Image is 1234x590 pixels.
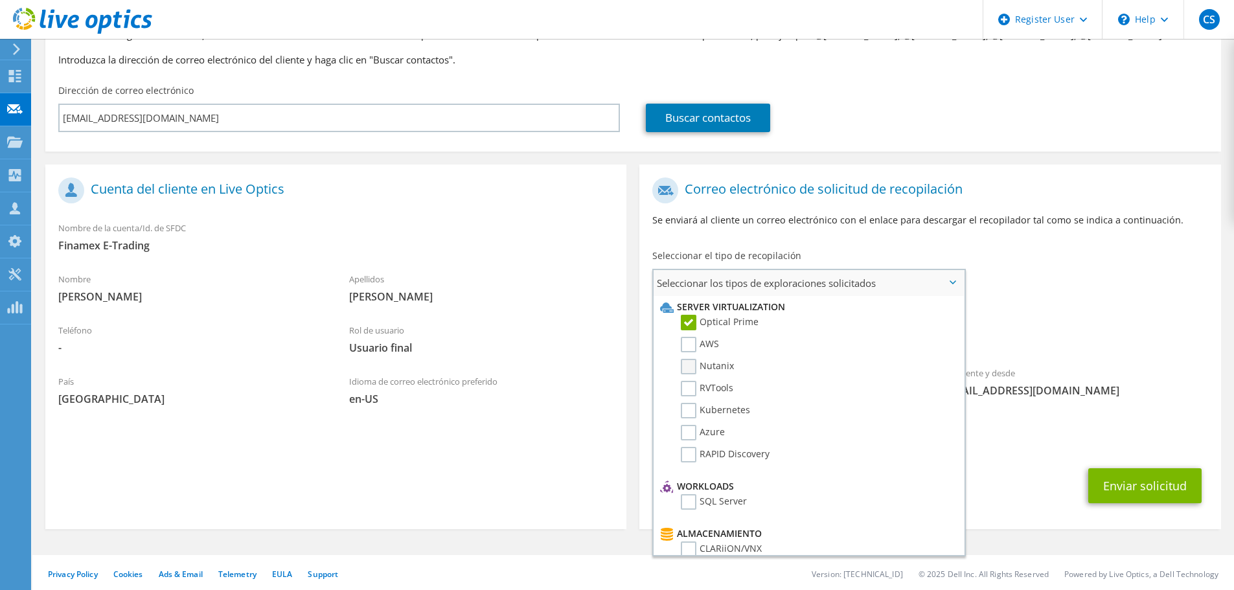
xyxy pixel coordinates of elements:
[1088,468,1202,503] button: Enviar solicitud
[654,270,964,296] span: Seleccionar los tipos de exploraciones solicitados
[657,526,957,541] li: Almacenamiento
[681,359,734,374] label: Nutanix
[652,213,1207,227] p: Se enviará al cliente un correo electrónico con el enlace para descargar el recopilador tal como ...
[218,569,257,580] a: Telemetry
[45,317,336,361] div: Teléfono
[919,569,1049,580] li: © 2025 Dell Inc. All Rights Reserved
[639,301,1220,353] div: Recopilaciones solicitadas
[58,177,607,203] h1: Cuenta del cliente en Live Optics
[58,392,323,406] span: [GEOGRAPHIC_DATA]
[58,52,1208,67] h3: Introduzca la dirección de correo electrónico del cliente y haga clic en "Buscar contactos".
[1064,569,1218,580] li: Powered by Live Optics, a Dell Technology
[45,368,336,413] div: País
[657,299,957,315] li: Server Virtualization
[657,479,957,494] li: Workloads
[349,392,614,406] span: en-US
[58,238,613,253] span: Finamex E-Trading
[681,541,762,557] label: CLARiiON/VNX
[681,337,719,352] label: AWS
[652,249,801,262] label: Seleccionar el tipo de recopilación
[159,569,203,580] a: Ads & Email
[336,317,627,361] div: Rol de usuario
[681,403,750,418] label: Kubernetes
[681,447,770,462] label: RAPID Discovery
[639,359,930,404] div: Para
[58,84,194,97] label: Dirección de correo electrónico
[113,569,143,580] a: Cookies
[681,315,759,330] label: Optical Prime
[308,569,338,580] a: Support
[58,341,323,355] span: -
[45,214,626,259] div: Nombre de la cuenta/Id. de SFDC
[336,368,627,413] div: Idioma de correo electrónico preferido
[336,266,627,310] div: Apellidos
[639,411,1220,455] div: CC y Responder a
[681,425,725,440] label: Azure
[45,266,336,310] div: Nombre
[58,289,323,304] span: [PERSON_NAME]
[812,569,903,580] li: Version: [TECHNICAL_ID]
[681,494,747,510] label: SQL Server
[349,289,614,304] span: [PERSON_NAME]
[48,569,98,580] a: Privacy Policy
[681,381,733,396] label: RVTools
[930,359,1221,404] div: Remitente y desde
[1199,9,1220,30] span: CS
[272,569,292,580] a: EULA
[943,383,1208,398] span: [EMAIL_ADDRESS][DOMAIN_NAME]
[349,341,614,355] span: Usuario final
[652,177,1201,203] h1: Correo electrónico de solicitud de recopilación
[1118,14,1130,25] svg: \n
[646,104,770,132] a: Buscar contactos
